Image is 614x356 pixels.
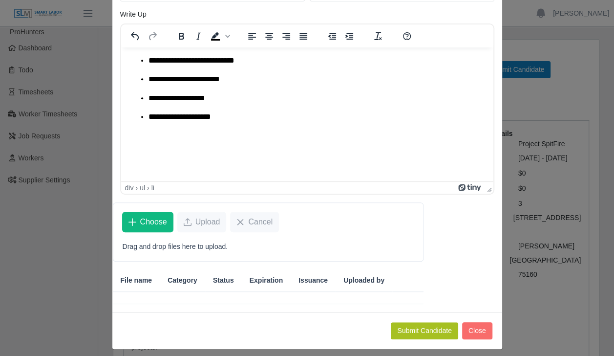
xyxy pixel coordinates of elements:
span: Status [213,275,234,286]
button: Justify [295,29,312,43]
span: Choose [140,216,167,228]
span: Upload [195,216,220,228]
span: File name [121,275,152,286]
button: Bold [173,29,190,43]
button: Redo [144,29,161,43]
div: › [135,184,138,192]
span: Category [168,275,197,286]
div: div [125,184,134,192]
iframe: Rich Text Area [121,47,493,181]
button: Align center [261,29,277,43]
div: Press the Up and Down arrow keys to resize the editor. [483,182,493,194]
button: Decrease indent [324,29,340,43]
button: Clear formatting [370,29,386,43]
button: Submit Candidate [391,322,458,339]
button: Increase indent [341,29,358,43]
button: Upload [177,212,227,232]
p: Drag and drop files here to upload. [123,242,414,252]
div: li [151,184,154,192]
button: Choose [122,212,173,232]
button: Align left [244,29,260,43]
div: › [147,184,149,192]
span: Issuance [298,275,328,286]
div: Background color Black [207,29,232,43]
span: Uploaded by [343,275,384,286]
button: Italic [190,29,207,43]
button: Close [462,322,492,339]
span: Expiration [250,275,283,286]
span: Cancel [248,216,273,228]
button: Help [399,29,415,43]
div: ul [140,184,145,192]
button: Cancel [230,212,279,232]
a: Powered by Tiny [458,184,483,192]
button: Undo [127,29,144,43]
button: Align right [278,29,295,43]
